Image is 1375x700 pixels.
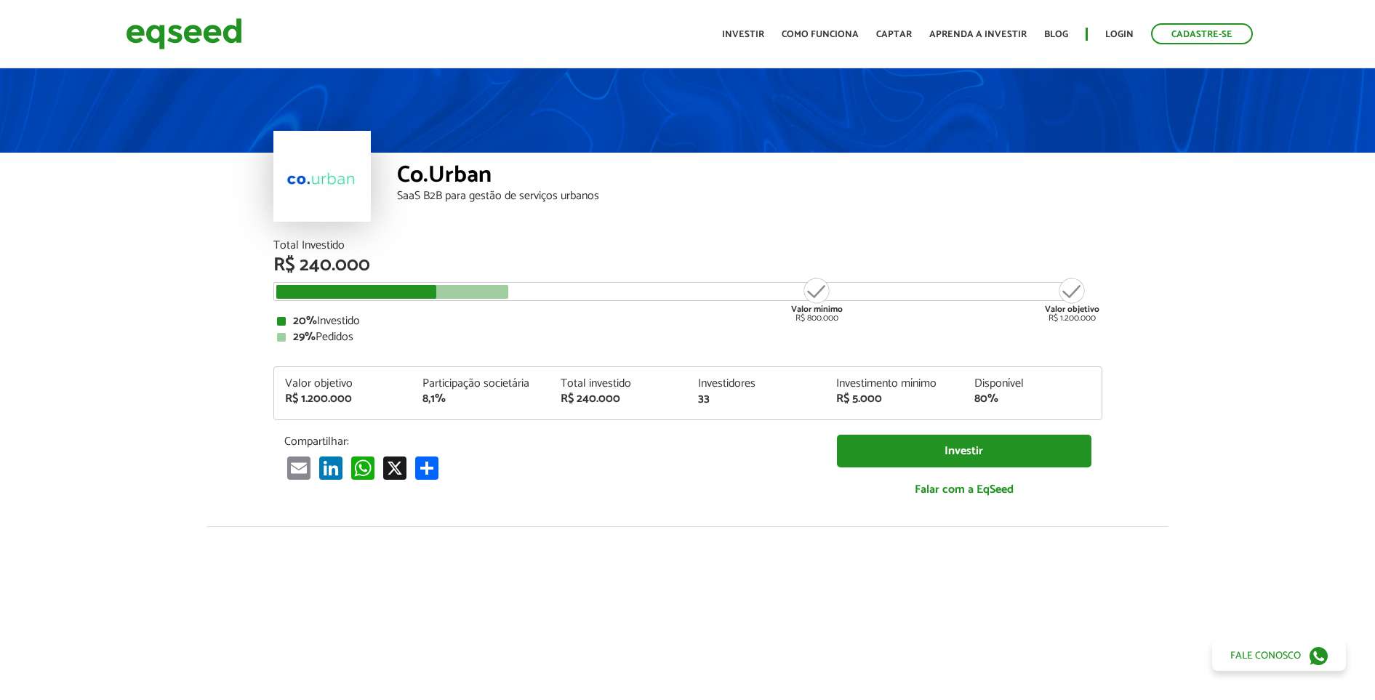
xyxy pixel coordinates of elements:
div: Valor objetivo [285,378,401,390]
div: R$ 240.000 [561,393,677,405]
div: 33 [698,393,814,405]
a: Cadastre-se [1151,23,1253,44]
div: R$ 800.000 [790,276,844,323]
div: Pedidos [277,331,1099,343]
div: Co.Urban [397,164,1102,190]
strong: 29% [293,327,316,347]
div: Total investido [561,378,677,390]
a: LinkedIn [316,456,345,480]
div: 8,1% [422,393,539,405]
strong: Valor objetivo [1045,302,1099,316]
div: R$ 5.000 [836,393,953,405]
div: Investido [277,315,1099,327]
a: Fale conosco [1212,640,1346,671]
div: SaaS B2B para gestão de serviços urbanos [397,190,1102,202]
a: Como funciona [782,30,859,39]
img: EqSeed [126,15,242,53]
a: Blog [1044,30,1068,39]
p: Compartilhar: [284,435,815,448]
strong: Valor mínimo [791,302,843,316]
div: R$ 240.000 [273,256,1102,275]
div: Investidores [698,378,814,390]
a: Aprenda a investir [929,30,1027,39]
a: Captar [876,30,912,39]
a: Login [1105,30,1134,39]
a: Falar com a EqSeed [837,475,1091,504]
a: Investir [837,435,1091,467]
div: R$ 1.200.000 [1045,276,1099,323]
div: Total Investido [273,240,1102,252]
a: X [380,456,409,480]
div: Participação societária [422,378,539,390]
a: Investir [722,30,764,39]
strong: 20% [293,311,317,331]
a: Compartilhar [412,456,441,480]
div: Disponível [974,378,1091,390]
div: 80% [974,393,1091,405]
a: WhatsApp [348,456,377,480]
div: Investimento mínimo [836,378,953,390]
a: Email [284,456,313,480]
div: R$ 1.200.000 [285,393,401,405]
